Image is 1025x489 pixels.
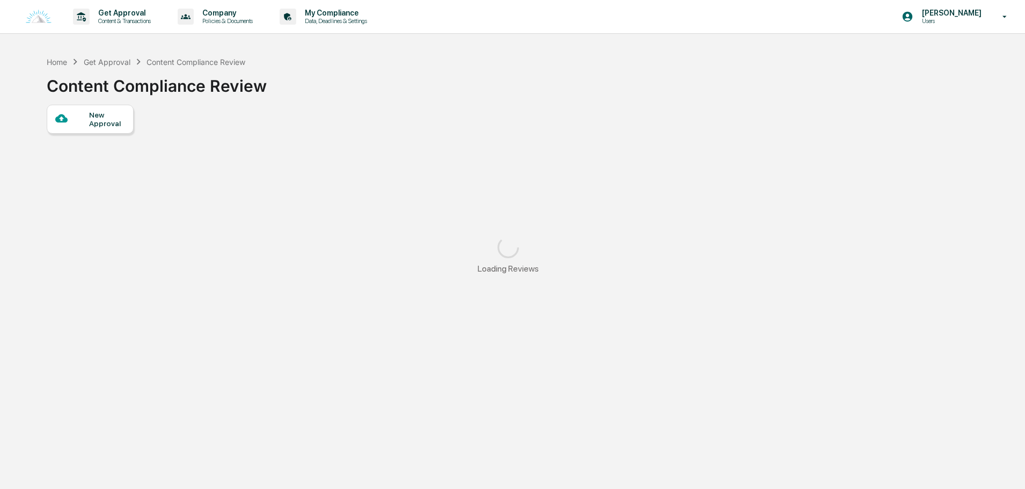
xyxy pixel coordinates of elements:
p: My Compliance [296,9,372,17]
div: Home [47,57,67,67]
img: logo [26,10,52,24]
div: New Approval [89,111,125,128]
div: Content Compliance Review [47,68,267,96]
p: [PERSON_NAME] [913,9,987,17]
p: Content & Transactions [90,17,156,25]
p: Policies & Documents [194,17,258,25]
p: Get Approval [90,9,156,17]
div: Content Compliance Review [147,57,245,67]
p: Users [913,17,987,25]
p: Data, Deadlines & Settings [296,17,372,25]
div: Get Approval [84,57,130,67]
p: Company [194,9,258,17]
div: Loading Reviews [478,264,539,274]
